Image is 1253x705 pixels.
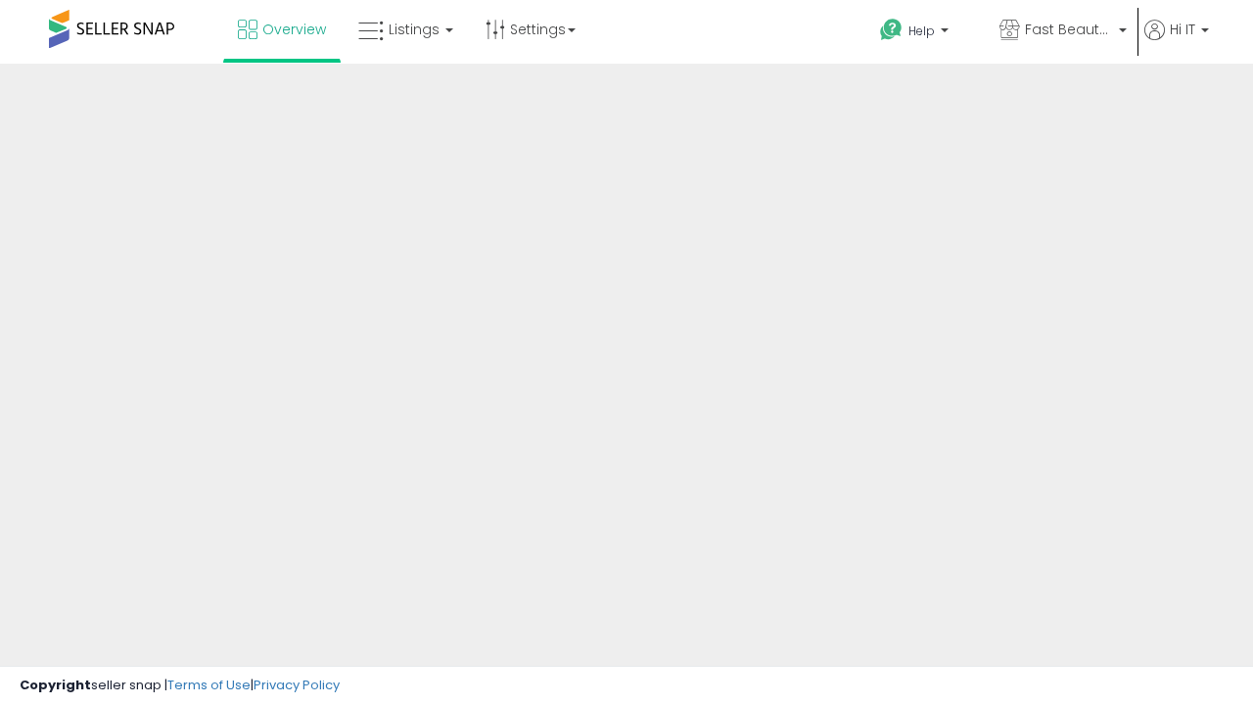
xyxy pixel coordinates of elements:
[254,676,340,694] a: Privacy Policy
[879,18,904,42] i: Get Help
[20,676,91,694] strong: Copyright
[262,20,326,39] span: Overview
[908,23,935,39] span: Help
[389,20,440,39] span: Listings
[1144,20,1209,64] a: Hi IT
[1025,20,1113,39] span: Fast Beauty ([GEOGRAPHIC_DATA])
[864,3,982,64] a: Help
[1170,20,1195,39] span: Hi IT
[167,676,251,694] a: Terms of Use
[20,677,340,695] div: seller snap | |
